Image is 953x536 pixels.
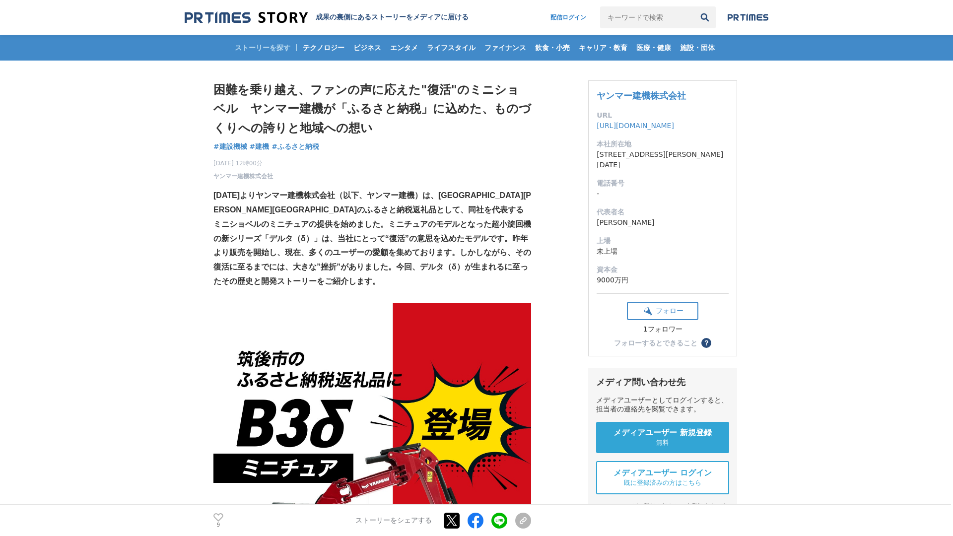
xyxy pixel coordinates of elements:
div: メディアユーザーとしてログインすると、担当者の連絡先を閲覧できます。 [596,396,729,414]
dt: 資本金 [597,265,729,275]
dt: 電話番号 [597,178,729,189]
button: ？ [701,338,711,348]
a: エンタメ [386,35,422,61]
span: #ふるさと納税 [272,142,319,151]
a: テクノロジー [299,35,348,61]
h2: 成果の裏側にあるストーリーをメディアに届ける [316,13,469,22]
h1: 困難を乗り越え、ファンの声に応えた"復活"のミニショベル ヤンマー建機が「ふるさと納税」に込めた、ものづくりへの誇りと地域への想い [213,80,531,137]
input: キーワードで検索 [600,6,694,28]
dt: URL [597,110,729,121]
a: ヤンマー建機株式会社 [597,90,686,101]
a: 成果の裏側にあるストーリーをメディアに届ける 成果の裏側にあるストーリーをメディアに届ける [185,11,469,24]
a: [URL][DOMAIN_NAME] [597,122,674,130]
span: ライフスタイル [423,43,479,52]
strong: [DATE]よりヤンマー建機株式会社（以下、ヤンマー建機）は、[GEOGRAPHIC_DATA][PERSON_NAME][GEOGRAPHIC_DATA]のふるさと納税返礼品として、同社を代表... [213,191,531,285]
a: 配信ログイン [541,6,596,28]
span: #建設機械 [213,142,247,151]
a: メディアユーザー 新規登録 無料 [596,422,729,453]
div: フォローするとできること [614,339,697,346]
a: #ふるさと納税 [272,141,319,152]
a: #建設機械 [213,141,247,152]
span: エンタメ [386,43,422,52]
dt: 上場 [597,236,729,246]
img: prtimes [728,13,768,21]
img: 成果の裏側にあるストーリーをメディアに届ける [185,11,308,24]
span: キャリア・教育 [575,43,631,52]
dd: - [597,189,729,199]
dt: 代表者名 [597,207,729,217]
span: 飲食・小売 [531,43,574,52]
dd: [STREET_ADDRESS][PERSON_NAME][DATE] [597,149,729,170]
span: テクノロジー [299,43,348,52]
span: 既に登録済みの方はこちら [624,478,701,487]
dd: [PERSON_NAME] [597,217,729,228]
a: 医療・健康 [632,35,675,61]
span: 施設・団体 [676,43,719,52]
dd: 未上場 [597,246,729,257]
div: メディア問い合わせ先 [596,376,729,388]
button: フォロー [627,302,698,320]
p: 9 [213,523,223,528]
dd: 9000万円 [597,275,729,285]
span: [DATE] 12時00分 [213,159,273,168]
a: ファイナンス [480,35,530,61]
p: ストーリーをシェアする [355,516,432,525]
a: ビジネス [349,35,385,61]
span: 無料 [656,438,669,447]
span: メディアユーザー 新規登録 [613,428,712,438]
dt: 本社所在地 [597,139,729,149]
a: メディアユーザー ログイン 既に登録済みの方はこちら [596,461,729,494]
button: 検索 [694,6,716,28]
a: ライフスタイル [423,35,479,61]
a: #建機 [250,141,270,152]
a: 飲食・小売 [531,35,574,61]
span: ファイナンス [480,43,530,52]
a: ヤンマー建機株式会社 [213,172,273,181]
a: 施設・団体 [676,35,719,61]
span: メディアユーザー ログイン [613,468,712,478]
span: #建機 [250,142,270,151]
span: 医療・健康 [632,43,675,52]
span: ビジネス [349,43,385,52]
span: ？ [703,339,710,346]
div: 1フォロワー [627,325,698,334]
a: キャリア・教育 [575,35,631,61]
